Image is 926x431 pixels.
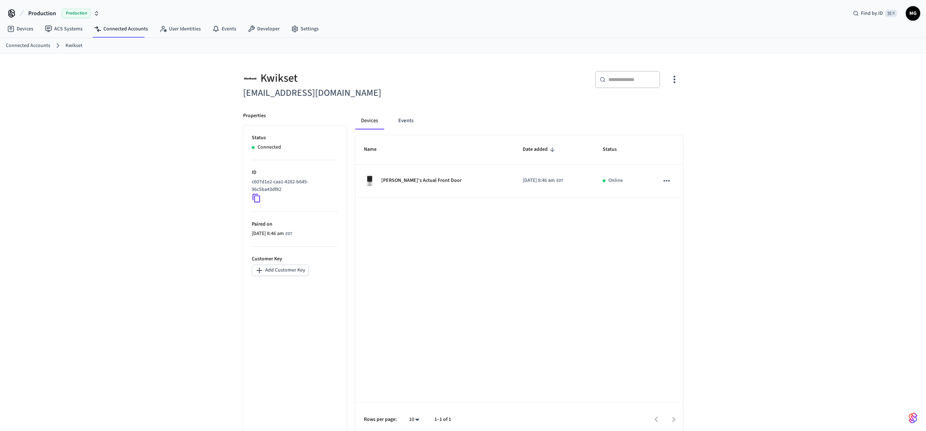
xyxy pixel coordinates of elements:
span: EDT [285,231,292,237]
a: Developer [242,22,285,35]
p: Paired on [252,221,338,228]
span: Date added [523,144,557,155]
span: ⌘ K [885,10,897,17]
div: America/New_York [523,177,563,184]
a: Events [207,22,242,35]
span: Status [603,144,626,155]
span: MG [906,7,919,20]
span: Find by ID [861,10,883,17]
span: Production [62,9,91,18]
img: SeamLogoGradient.69752ec5.svg [909,412,917,424]
span: Name [364,144,386,155]
div: connected account tabs [355,112,683,129]
button: Add Customer Key [252,265,309,276]
p: 1–1 of 1 [434,416,451,423]
span: [DATE] 8:46 am [523,177,555,184]
div: America/New_York [252,230,292,238]
a: Connected Accounts [6,42,50,50]
p: Customer Key [252,255,338,263]
div: Kwikset [243,71,459,86]
span: [DATE] 8:46 am [252,230,284,238]
img: Kwikset Logo, Square [243,71,258,86]
a: User Identities [154,22,207,35]
a: Kwikset [65,42,82,50]
a: Connected Accounts [88,22,154,35]
p: Connected [258,144,281,151]
p: Status [252,134,338,142]
div: Find by ID⌘ K [847,7,903,20]
a: Settings [285,22,324,35]
a: Devices [1,22,39,35]
h6: [EMAIL_ADDRESS][DOMAIN_NAME] [243,86,459,101]
table: sticky table [355,135,683,197]
p: c607d1e2-caa1-4282-b645-96c5ba43df82 [252,178,335,193]
span: EDT [556,178,563,184]
button: Events [392,112,419,129]
p: [PERSON_NAME]'s Actual Front Door [381,177,462,184]
p: Rows per page: [364,416,397,423]
div: 10 [405,414,423,425]
a: ACS Systems [39,22,88,35]
span: Production [28,9,56,18]
img: Kwikset Halo Touchscreen Wifi Enabled Smart Lock, Polished Chrome, Front [364,175,375,187]
button: MG [906,6,920,21]
p: ID [252,169,338,176]
button: Devices [355,112,384,129]
p: Online [608,177,623,184]
p: Properties [243,112,266,120]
